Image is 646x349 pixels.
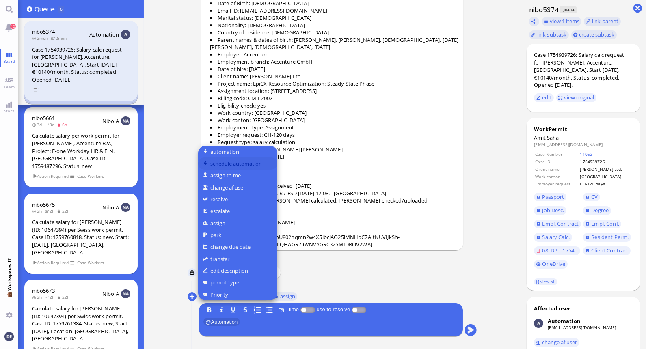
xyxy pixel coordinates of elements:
button: permit-type [198,277,277,289]
button: assign to me [198,170,277,181]
button: automation [198,146,277,157]
button: change due date [198,241,277,253]
button: transfer [198,253,277,265]
button: schedule automation [198,157,277,169]
button: change af user [198,181,277,193]
button: resolve [198,193,277,205]
button: Priority [198,289,277,300]
button: escalate [198,205,277,217]
button: edit description [198,265,277,276]
button: park [198,229,277,241]
button: assign [198,217,277,229]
